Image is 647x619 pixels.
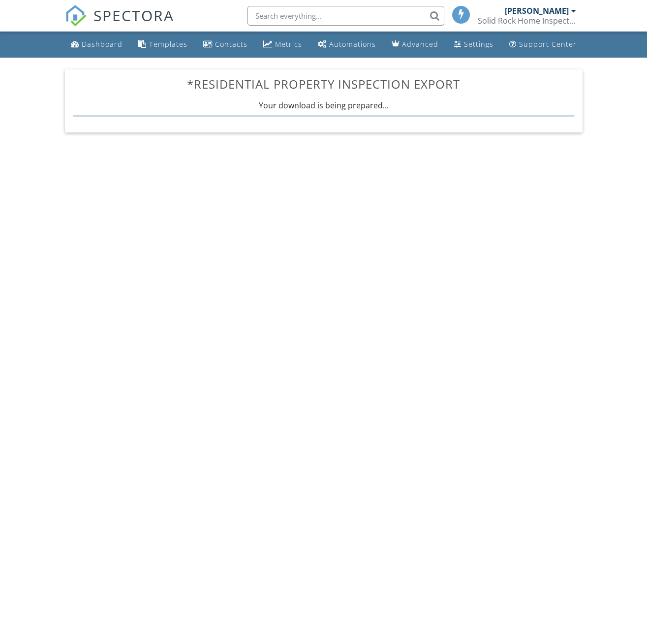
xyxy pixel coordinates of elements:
[199,35,251,54] a: Contacts
[93,5,174,26] span: SPECTORA
[505,35,581,54] a: Support Center
[478,16,576,26] div: Solid Rock Home Inspections, LLC
[450,35,497,54] a: Settings
[73,100,575,117] div: Your download is being prepared...
[259,35,306,54] a: Metrics
[247,6,444,26] input: Search everything...
[505,6,569,16] div: [PERSON_NAME]
[329,39,376,49] div: Automations
[65,13,174,34] a: SPECTORA
[464,39,493,49] div: Settings
[275,39,302,49] div: Metrics
[314,35,380,54] a: Automations (Basic)
[73,77,575,91] h3: *Residential Property Inspection Export
[82,39,123,49] div: Dashboard
[65,5,87,27] img: The Best Home Inspection Software - Spectora
[215,39,247,49] div: Contacts
[67,35,126,54] a: Dashboard
[519,39,577,49] div: Support Center
[402,39,438,49] div: Advanced
[388,35,442,54] a: Advanced
[134,35,191,54] a: Templates
[149,39,187,49] div: Templates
